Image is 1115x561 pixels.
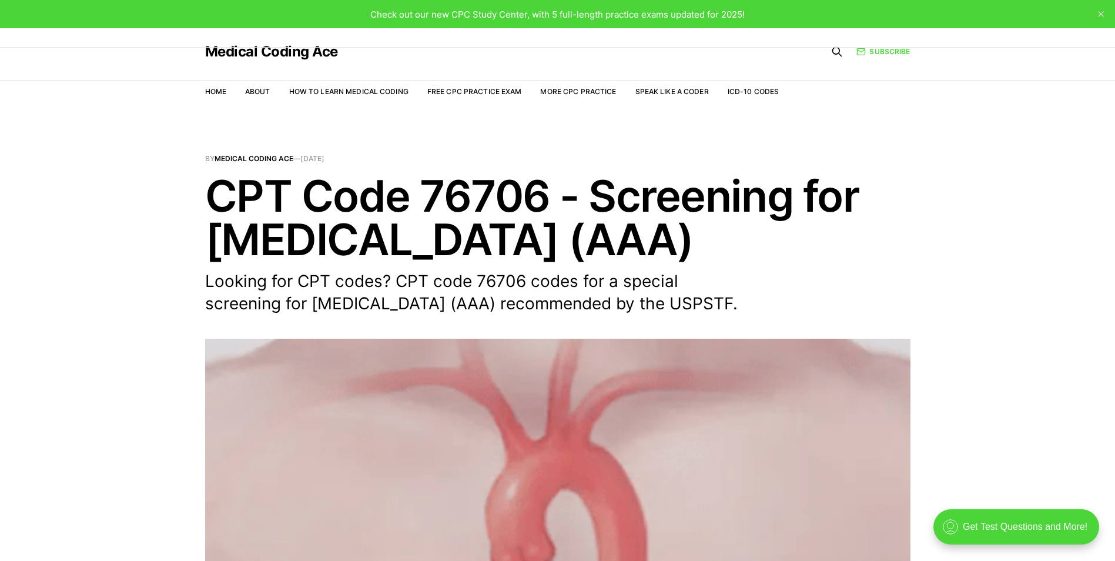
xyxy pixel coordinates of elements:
[635,87,709,96] a: Speak Like a Coder
[427,87,522,96] a: Free CPC Practice Exam
[215,154,293,163] a: Medical Coding Ace
[245,87,270,96] a: About
[300,154,324,163] time: [DATE]
[540,87,616,96] a: More CPC Practice
[856,46,910,57] a: Subscribe
[289,87,409,96] a: How to Learn Medical Coding
[923,503,1115,561] iframe: portal-trigger
[205,87,226,96] a: Home
[370,9,745,20] span: Check out our new CPC Study Center, with 5 full-length practice exams updated for 2025!
[728,87,779,96] a: ICD-10 Codes
[205,271,746,315] p: Looking for CPT codes? CPT code 76706 codes for a special screening for [MEDICAL_DATA] (AAA) reco...
[1091,5,1110,24] button: close
[205,174,910,261] h1: CPT Code 76706 - Screening for [MEDICAL_DATA] (AAA)
[205,155,910,162] span: By —
[205,45,338,59] a: Medical Coding Ace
